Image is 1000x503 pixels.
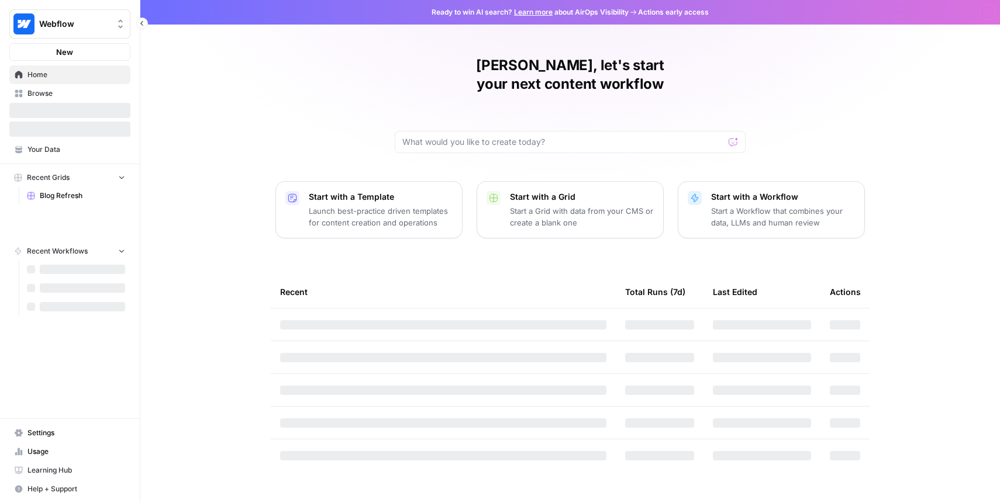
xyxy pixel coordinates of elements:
p: Start with a Template [309,191,453,203]
span: Ready to win AI search? about AirOps Visibility [432,7,629,18]
p: Start a Grid with data from your CMS or create a blank one [510,205,654,228]
a: Your Data [9,140,130,159]
a: Learn more [514,8,553,16]
div: Total Runs (7d) [625,276,685,308]
button: Start with a TemplateLaunch best-practice driven templates for content creation and operations [275,181,463,238]
p: Start a Workflow that combines your data, LLMs and human review [711,205,855,228]
span: Webflow [39,18,110,30]
span: Blog Refresh [40,190,125,201]
span: Browse [27,88,125,99]
button: Workspace: Webflow [9,9,130,39]
div: Recent [280,276,606,308]
button: Start with a GridStart a Grid with data from your CMS or create a blank one [477,181,664,238]
button: Recent Workflows [9,242,130,260]
a: Settings [9,424,130,442]
h1: [PERSON_NAME], let's start your next content workflow [395,56,746,93]
span: Recent Grids [27,172,70,183]
div: Actions [830,276,861,308]
span: Your Data [27,144,125,155]
p: Launch best-practice driven templates for content creation and operations [309,205,453,228]
p: Start with a Grid [510,191,654,203]
p: Start with a Workflow [711,191,855,203]
span: Recent Workflows [27,246,88,256]
input: What would you like to create today? [402,136,724,148]
button: New [9,43,130,61]
span: Help + Support [27,484,125,494]
span: New [56,46,73,58]
span: Settings [27,428,125,438]
img: Webflow Logo [13,13,35,34]
a: Browse [9,84,130,103]
div: Last Edited [713,276,757,308]
span: Home [27,70,125,80]
a: Usage [9,442,130,461]
span: Usage [27,446,125,457]
button: Recent Grids [9,169,130,186]
a: Learning Hub [9,461,130,480]
a: Blog Refresh [22,186,130,205]
a: Home [9,65,130,84]
button: Help + Support [9,480,130,498]
span: Actions early access [638,7,709,18]
button: Start with a WorkflowStart a Workflow that combines your data, LLMs and human review [678,181,865,238]
span: Learning Hub [27,465,125,476]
